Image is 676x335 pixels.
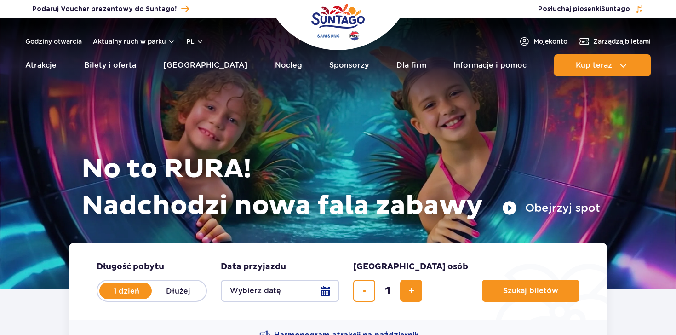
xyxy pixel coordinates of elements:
[100,281,153,300] label: 1 dzień
[453,54,527,76] a: Informacje i pomoc
[400,280,422,302] button: dodaj bilet
[163,54,247,76] a: [GEOGRAPHIC_DATA]
[377,280,399,302] input: liczba biletów
[69,243,607,320] form: Planowanie wizyty w Park of Poland
[533,37,567,46] span: Moje konto
[601,6,630,12] span: Suntago
[84,54,136,76] a: Bilety i oferta
[25,54,57,76] a: Atrakcje
[576,61,612,69] span: Kup teraz
[579,36,651,47] a: Zarządzajbiletami
[97,261,164,272] span: Długość pobytu
[353,280,375,302] button: usuń bilet
[152,281,204,300] label: Dłużej
[186,37,204,46] button: pl
[275,54,302,76] a: Nocleg
[519,36,567,47] a: Mojekonto
[93,38,175,45] button: Aktualny ruch w parku
[353,261,468,272] span: [GEOGRAPHIC_DATA] osób
[554,54,651,76] button: Kup teraz
[482,280,579,302] button: Szukaj biletów
[503,287,558,295] span: Szukaj biletów
[221,261,286,272] span: Data przyjazdu
[593,37,651,46] span: Zarządzaj biletami
[502,201,600,215] button: Obejrzyj spot
[538,5,630,14] span: Posłuchaj piosenki
[329,54,369,76] a: Sponsorzy
[32,3,189,15] a: Podaruj Voucher prezentowy do Suntago!
[25,37,82,46] a: Godziny otwarcia
[396,54,426,76] a: Dla firm
[32,5,177,14] span: Podaruj Voucher prezentowy do Suntago!
[81,151,600,225] h1: No to RURA! Nadchodzi nowa fala zabawy
[538,5,644,14] button: Posłuchaj piosenkiSuntago
[221,280,339,302] button: Wybierz datę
